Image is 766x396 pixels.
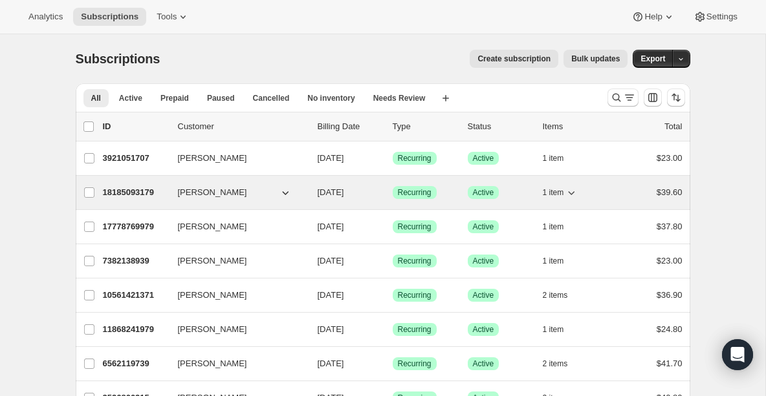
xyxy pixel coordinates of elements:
button: Customize table column order and visibility [644,89,662,107]
span: 1 item [543,187,564,198]
span: Export [640,54,665,64]
span: Active [473,222,494,232]
span: [PERSON_NAME] [178,152,247,165]
span: Subscriptions [76,52,160,66]
button: Settings [686,8,745,26]
button: [PERSON_NAME] [170,353,300,374]
button: 1 item [543,218,578,236]
span: Bulk updates [571,54,620,64]
span: Cancelled [253,93,290,103]
span: $23.00 [657,153,683,163]
p: 6562119739 [103,357,168,370]
span: [DATE] [318,290,344,300]
div: IDCustomerBilling DateTypeStatusItemsTotal [103,120,683,133]
span: Recurring [398,153,432,163]
span: 1 item [543,256,564,266]
button: [PERSON_NAME] [170,216,300,237]
span: Recurring [398,187,432,198]
span: [DATE] [318,359,344,368]
button: 2 items [543,286,582,304]
div: 3921051707[PERSON_NAME][DATE]SuccessRecurringSuccessActive1 item$23.00 [103,149,683,167]
p: 17778769979 [103,220,168,233]
span: Active [473,187,494,198]
span: [PERSON_NAME] [178,255,247,267]
span: Active [473,359,494,369]
p: ID [103,120,168,133]
span: Recurring [398,222,432,232]
p: Billing Date [318,120,382,133]
span: Analytics [28,12,63,22]
span: Active [473,153,494,163]
div: Items [543,120,607,133]
span: 1 item [543,222,564,232]
p: 3921051707 [103,152,168,165]
span: Create subscription [477,54,551,64]
span: $24.80 [657,324,683,334]
span: Settings [706,12,738,22]
p: Status [468,120,532,133]
button: Tools [149,8,197,26]
p: 18185093179 [103,186,168,199]
button: 1 item [543,149,578,167]
div: Open Intercom Messenger [722,339,753,370]
span: [PERSON_NAME] [178,186,247,199]
div: 17778769979[PERSON_NAME][DATE]SuccessRecurringSuccessActive1 item$37.80 [103,218,683,236]
button: 2 items [543,355,582,373]
span: Active [119,93,142,103]
span: Help [644,12,662,22]
span: 1 item [543,324,564,335]
button: [PERSON_NAME] [170,285,300,306]
p: Total [664,120,682,133]
button: Create subscription [470,50,558,68]
button: Search and filter results [607,89,639,107]
span: $37.80 [657,222,683,231]
button: [PERSON_NAME] [170,148,300,169]
button: 1 item [543,320,578,339]
button: Subscriptions [73,8,146,26]
span: [PERSON_NAME] [178,220,247,233]
span: [DATE] [318,222,344,231]
span: $39.60 [657,187,683,197]
span: [DATE] [318,153,344,163]
button: [PERSON_NAME] [170,182,300,203]
button: Sort the results [667,89,685,107]
button: [PERSON_NAME] [170,319,300,340]
span: Subscriptions [81,12,138,22]
span: Recurring [398,290,432,300]
button: Bulk updates [564,50,628,68]
span: Recurring [398,359,432,369]
span: [DATE] [318,324,344,334]
span: [PERSON_NAME] [178,323,247,336]
span: 2 items [543,290,568,300]
button: Help [624,8,683,26]
span: Paused [207,93,235,103]
span: Prepaid [160,93,189,103]
span: [DATE] [318,256,344,266]
span: $41.70 [657,359,683,368]
span: $23.00 [657,256,683,266]
span: All [91,93,101,103]
div: Type [393,120,457,133]
span: [PERSON_NAME] [178,357,247,370]
p: 7382138939 [103,255,168,267]
div: 7382138939[PERSON_NAME][DATE]SuccessRecurringSuccessActive1 item$23.00 [103,252,683,270]
span: [DATE] [318,187,344,197]
span: Active [473,256,494,266]
button: 1 item [543,252,578,270]
div: 18185093179[PERSON_NAME][DATE]SuccessRecurringSuccessActive1 item$39.60 [103,183,683,202]
span: Tools [157,12,177,22]
span: $36.90 [657,290,683,300]
button: [PERSON_NAME] [170,251,300,271]
p: 10561421371 [103,289,168,302]
p: Customer [178,120,307,133]
span: [PERSON_NAME] [178,289,247,302]
span: 2 items [543,359,568,369]
div: 11868241979[PERSON_NAME][DATE]SuccessRecurringSuccessActive1 item$24.80 [103,320,683,339]
button: 1 item [543,183,578,202]
button: Create new view [435,89,456,107]
div: 10561421371[PERSON_NAME][DATE]SuccessRecurringSuccessActive2 items$36.90 [103,286,683,304]
div: 6562119739[PERSON_NAME][DATE]SuccessRecurringSuccessActive2 items$41.70 [103,355,683,373]
button: Export [633,50,673,68]
span: No inventory [307,93,355,103]
span: Recurring [398,256,432,266]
